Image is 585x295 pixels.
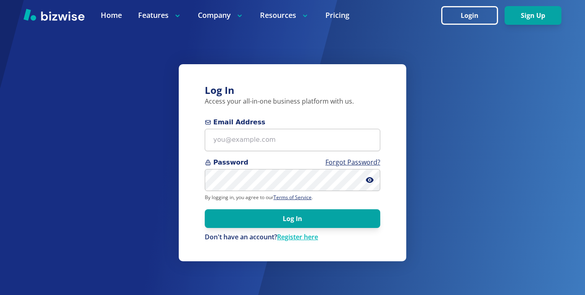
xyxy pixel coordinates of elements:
p: Resources [260,10,309,20]
span: Password [205,158,380,167]
a: Terms of Service [273,194,312,201]
p: Don't have an account? [205,233,380,242]
a: Home [101,10,122,20]
a: Login [441,12,505,20]
h3: Log In [205,84,380,97]
p: Features [138,10,182,20]
a: Pricing [325,10,349,20]
div: Don't have an account?Register here [205,233,380,242]
button: Login [441,6,498,25]
button: Sign Up [505,6,561,25]
p: Access your all-in-one business platform with us. [205,97,380,106]
a: Forgot Password? [325,158,380,167]
input: you@example.com [205,129,380,151]
button: Log In [205,209,380,228]
a: Register here [277,232,318,241]
a: Sign Up [505,12,561,20]
span: Email Address [205,117,380,127]
img: Bizwise Logo [24,9,84,21]
p: Company [198,10,244,20]
p: By logging in, you agree to our . [205,194,380,201]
